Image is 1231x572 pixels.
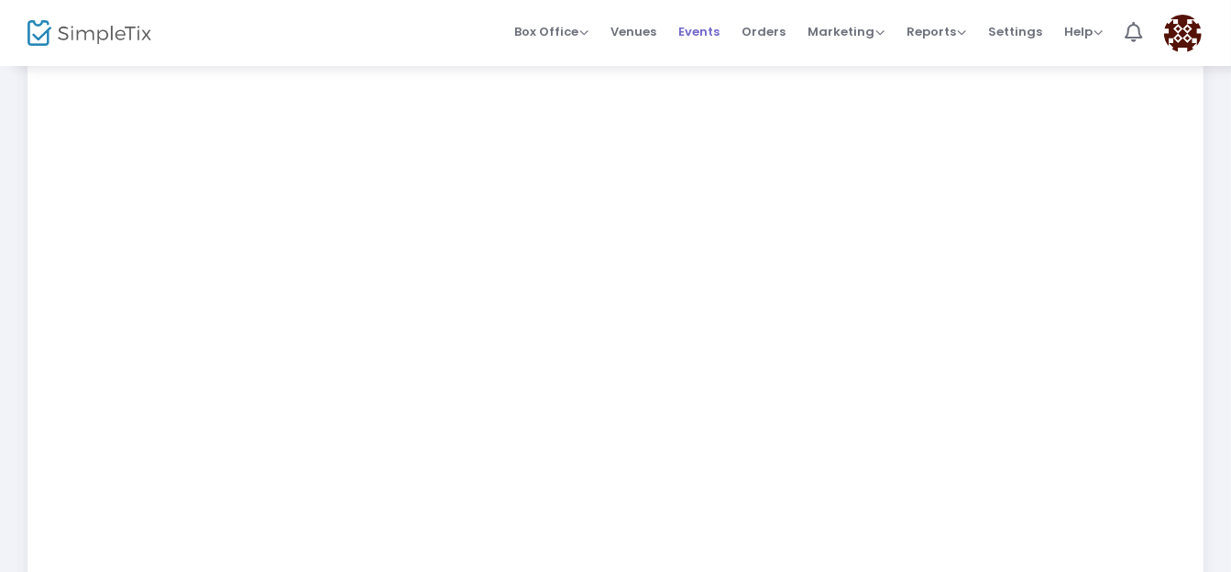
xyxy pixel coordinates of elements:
[610,8,656,55] span: Venues
[742,8,786,55] span: Orders
[514,23,588,40] span: Box Office
[678,8,720,55] span: Events
[1064,23,1103,40] span: Help
[808,23,885,40] span: Marketing
[988,8,1042,55] span: Settings
[907,23,966,40] span: Reports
